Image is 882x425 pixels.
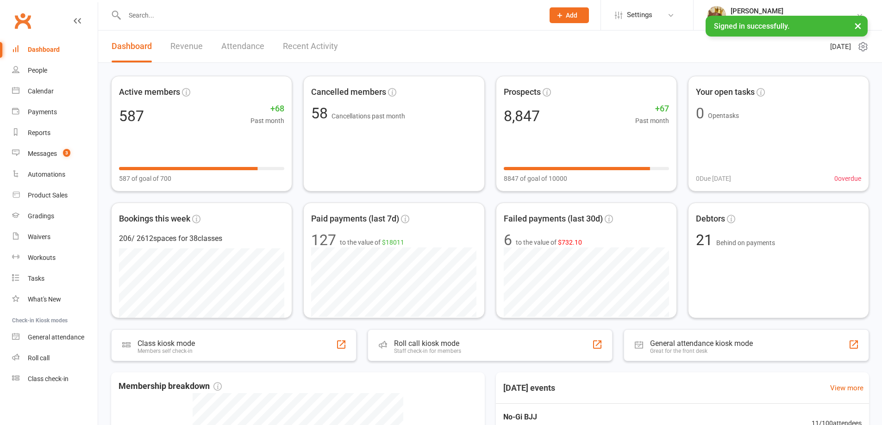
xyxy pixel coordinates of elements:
[119,86,180,99] span: Active members
[696,106,704,121] div: 0
[696,231,716,249] span: 21
[311,233,336,247] div: 127
[332,112,405,120] span: Cancellations past month
[11,9,34,32] a: Clubworx
[170,31,203,62] a: Revenue
[12,164,98,185] a: Automations
[311,212,399,226] span: Paid payments (last 7d)
[516,237,582,247] span: to the value of
[28,212,54,220] div: Gradings
[28,233,50,240] div: Waivers
[12,327,98,348] a: General attendance kiosk mode
[122,9,538,22] input: Search...
[850,16,866,36] button: ×
[119,109,144,123] div: 587
[112,31,152,62] a: Dashboard
[28,275,44,282] div: Tasks
[12,247,98,268] a: Workouts
[12,39,98,60] a: Dashboard
[696,86,755,99] span: Your open tasks
[12,143,98,164] a: Messages 3
[63,149,70,157] span: 3
[12,185,98,206] a: Product Sales
[635,102,669,116] span: +67
[504,212,603,226] span: Failed payments (last 30d)
[12,369,98,389] a: Class kiosk mode
[566,12,577,19] span: Add
[382,239,404,246] span: $18011
[650,339,753,348] div: General attendance kiosk mode
[12,268,98,289] a: Tasks
[696,212,725,226] span: Debtors
[311,105,332,122] span: 58
[12,123,98,143] a: Reports
[28,150,57,157] div: Messages
[28,171,65,178] div: Automations
[716,239,775,246] span: Behind on payments
[28,333,84,341] div: General attendance
[28,296,61,303] div: What's New
[496,380,563,396] h3: [DATE] events
[340,237,404,247] span: to the value of
[12,227,98,247] a: Waivers
[28,191,68,199] div: Product Sales
[28,354,50,362] div: Roll call
[138,348,195,354] div: Members self check-in
[708,112,739,119] span: Open tasks
[627,5,652,25] span: Settings
[138,339,195,348] div: Class kiosk mode
[731,15,856,24] div: Immersion MMA [PERSON_NAME] Waverley
[28,129,50,136] div: Reports
[830,41,851,52] span: [DATE]
[12,60,98,81] a: People
[311,86,386,99] span: Cancelled members
[696,173,731,184] span: 0 Due [DATE]
[12,289,98,310] a: What's New
[550,7,589,23] button: Add
[250,116,284,126] span: Past month
[12,206,98,227] a: Gradings
[714,22,789,31] span: Signed in successfully.
[12,348,98,369] a: Roll call
[558,239,582,246] span: $732.10
[731,7,856,15] div: [PERSON_NAME]
[119,233,284,245] div: 206 / 2612 spaces for 38 classes
[28,46,60,53] div: Dashboard
[504,109,540,123] div: 8,847
[504,233,512,247] div: 6
[394,339,461,348] div: Roll call kiosk mode
[28,108,57,116] div: Payments
[830,382,863,394] a: View more
[283,31,338,62] a: Recent Activity
[834,173,861,184] span: 0 overdue
[504,173,567,184] span: 8847 of goal of 10000
[28,67,47,74] div: People
[28,254,56,261] div: Workouts
[394,348,461,354] div: Staff check-in for members
[250,102,284,116] span: +68
[28,375,69,382] div: Class check-in
[504,86,541,99] span: Prospects
[707,6,726,25] img: thumb_image1702011042.png
[119,212,190,226] span: Bookings this week
[221,31,264,62] a: Attendance
[650,348,753,354] div: Great for the front desk
[119,173,171,184] span: 587 of goal of 700
[119,380,222,393] span: Membership breakdown
[635,116,669,126] span: Past month
[503,411,678,423] span: No-Gi BJJ
[28,87,54,95] div: Calendar
[12,102,98,123] a: Payments
[12,81,98,102] a: Calendar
